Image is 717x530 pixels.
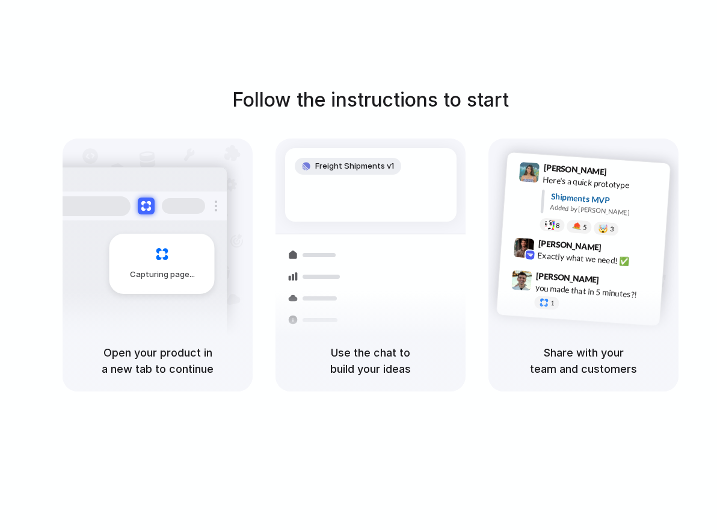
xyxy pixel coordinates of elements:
span: 9:42 AM [605,242,630,257]
span: [PERSON_NAME] [538,237,602,254]
div: you made that in 5 minutes?! [535,281,655,302]
div: 🤯 [599,224,609,233]
div: Added by [PERSON_NAME] [550,202,660,220]
div: Shipments MVP [550,190,662,210]
span: 1 [550,300,555,307]
span: Freight Shipments v1 [315,160,394,172]
span: 3 [610,226,614,232]
span: 9:41 AM [611,167,635,181]
h1: Follow the instructions to start [232,86,509,114]
div: Here's a quick prototype [543,173,663,194]
h5: Share with your team and customers [503,344,664,377]
div: Exactly what we need! ✅ [537,249,657,269]
span: 8 [556,222,560,229]
span: Capturing page [130,269,197,281]
h5: Open your product in a new tab to continue [77,344,238,377]
span: [PERSON_NAME] [543,161,607,178]
span: [PERSON_NAME] [536,269,600,287]
span: 5 [583,224,587,231]
h5: Use the chat to build your ideas [290,344,451,377]
span: 9:47 AM [603,275,627,289]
